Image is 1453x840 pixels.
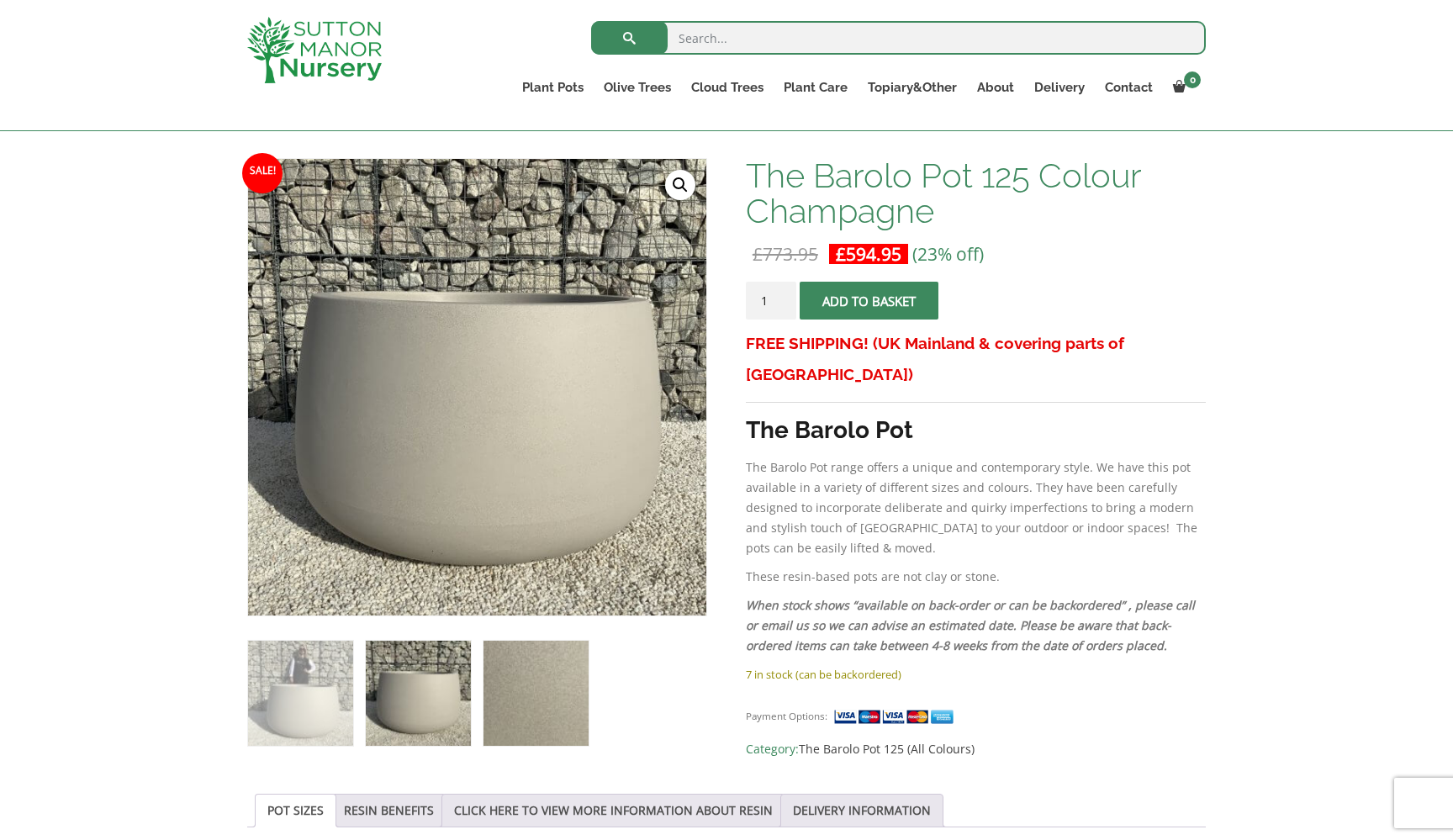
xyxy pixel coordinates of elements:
[366,641,471,746] img: The Barolo Pot 125 Colour Champagne - Image 2
[746,710,827,722] small: Payment Options:
[746,282,796,320] input: Product quantity
[746,597,1195,653] em: When stock shows “available on back-order or can be backordered” , please call or email us so we ...
[746,158,1206,229] h1: The Barolo Pot 125 Colour Champagne
[591,21,1206,55] input: Search...
[512,76,594,99] a: Plant Pots
[681,76,774,99] a: Cloud Trees
[800,282,938,320] button: Add to basket
[267,795,324,827] a: POT SIZES
[1024,76,1095,99] a: Delivery
[454,795,773,827] a: CLICK HERE TO VIEW MORE INFORMATION ABOUT RESIN
[746,457,1206,558] p: The Barolo Pot range offers a unique and contemporary style. We have this pot available in a vari...
[248,641,353,746] img: The Barolo Pot 125 Colour Champagne
[836,242,901,266] bdi: 594.95
[1163,76,1206,99] a: 0
[242,153,283,193] span: Sale!
[594,76,681,99] a: Olive Trees
[833,708,959,726] img: payment supported
[483,641,589,746] img: The Barolo Pot 125 Colour Champagne - Image 3
[746,739,1206,759] span: Category:
[746,567,1206,587] p: These resin-based pots are not clay or stone.
[753,242,763,266] span: £
[665,170,695,200] a: View full-screen image gallery
[746,328,1206,390] h3: FREE SHIPPING! (UK Mainland & covering parts of [GEOGRAPHIC_DATA])
[967,76,1024,99] a: About
[774,76,858,99] a: Plant Care
[344,795,434,827] a: RESIN BENEFITS
[912,242,984,266] span: (23% off)
[247,17,382,83] img: logo
[799,741,975,757] a: The Barolo Pot 125 (All Colours)
[746,416,913,444] strong: The Barolo Pot
[1095,76,1163,99] a: Contact
[836,242,846,266] span: £
[1184,71,1201,88] span: 0
[793,795,931,827] a: DELIVERY INFORMATION
[858,76,967,99] a: Topiary&Other
[746,664,1206,684] p: 7 in stock (can be backordered)
[753,242,818,266] bdi: 773.95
